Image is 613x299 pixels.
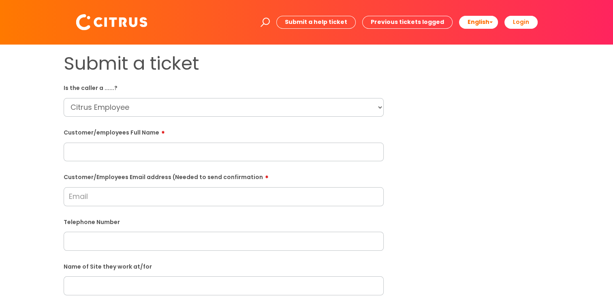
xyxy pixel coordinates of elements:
[64,262,384,270] label: Name of Site they work at/for
[513,18,529,26] b: Login
[362,16,453,28] a: Previous tickets logged
[64,171,384,181] label: Customer/Employees Email address (Needed to send confirmation
[504,16,538,28] a: Login
[64,187,384,206] input: Email
[276,16,356,28] a: Submit a help ticket
[468,18,489,26] span: English
[64,53,384,75] h1: Submit a ticket
[64,83,384,92] label: Is the caller a ......?
[64,126,384,136] label: Customer/employees Full Name
[64,217,384,226] label: Telephone Number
